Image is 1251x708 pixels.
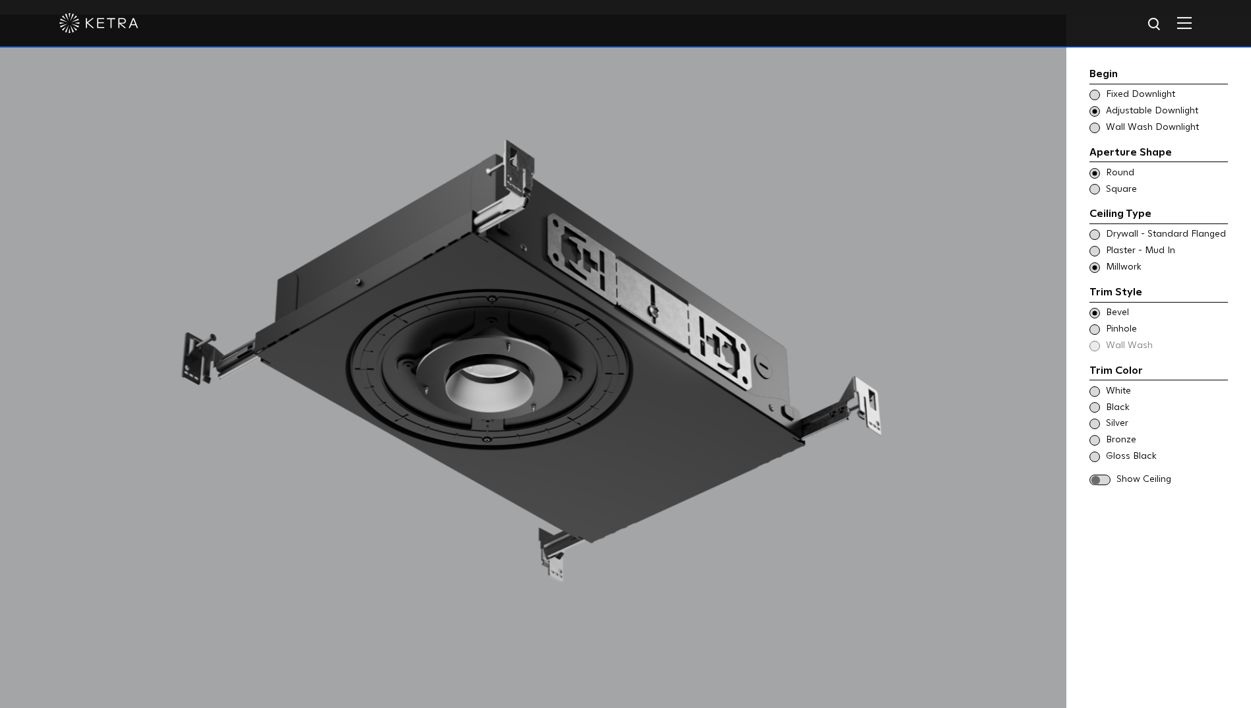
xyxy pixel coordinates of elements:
[1106,261,1227,274] span: Millwork
[1089,144,1228,163] div: Aperture Shape
[1147,16,1163,33] img: search icon
[1106,323,1227,336] span: Pinhole
[1177,16,1192,29] img: Hamburger%20Nav.svg
[1106,434,1227,447] span: Bronze
[1089,206,1228,224] div: Ceiling Type
[1106,245,1227,258] span: Plaster - Mud In
[1106,88,1227,102] span: Fixed Downlight
[1089,363,1228,381] div: Trim Color
[1116,473,1228,487] span: Show Ceiling
[1089,284,1228,303] div: Trim Style
[1106,385,1227,398] span: White
[1106,401,1227,415] span: Black
[1106,105,1227,118] span: Adjustable Downlight
[1106,417,1227,430] span: Silver
[59,13,138,33] img: ketra-logo-2019-white
[1106,183,1227,196] span: Square
[1106,167,1227,180] span: Round
[1106,450,1227,463] span: Gloss Black
[1106,307,1227,320] span: Bevel
[1106,228,1227,241] span: Drywall - Standard Flanged
[1106,121,1227,134] span: Wall Wash Downlight
[1089,66,1228,84] div: Begin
